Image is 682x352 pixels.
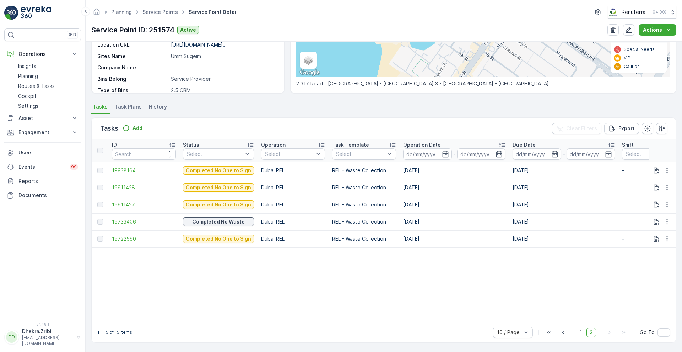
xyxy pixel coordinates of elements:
[640,329,655,336] span: Go To
[261,141,286,148] p: Operation
[18,178,78,185] p: Reports
[639,24,676,36] button: Actions
[513,148,561,160] input: dd/mm/yyyy
[4,322,81,326] span: v 1.48.1
[183,166,254,175] button: Completed No One to Sign
[171,87,277,94] p: 2.5 CBM
[97,64,168,71] p: Company Name
[97,202,103,207] div: Toggle Row Selected
[97,75,168,83] p: Bins Belong
[186,184,251,191] p: Completed No One to Sign
[15,61,81,71] a: Insights
[400,179,509,196] td: [DATE]
[624,64,640,69] p: Caution
[296,80,670,87] p: 2 317 Road - [GEOGRAPHIC_DATA] - [GEOGRAPHIC_DATA] 3 - [GEOGRAPHIC_DATA] - [GEOGRAPHIC_DATA]
[298,68,321,77] img: Google
[15,91,81,101] a: Cockpit
[112,201,176,208] a: 19911427
[186,235,251,242] p: Completed No One to Sign
[112,148,176,160] input: Search
[111,9,132,15] a: Planning
[566,125,597,132] p: Clear Filters
[329,213,400,230] td: REL - Waste Collection
[112,235,176,242] a: 19722590
[552,123,601,134] button: Clear Filters
[149,103,167,110] span: History
[624,47,655,52] p: Special Needs
[115,103,142,110] span: Task Plans
[400,213,509,230] td: [DATE]
[4,328,81,346] button: DDDhekra.Zribi[EMAIL_ADDRESS][DOMAIN_NAME]
[142,9,178,15] a: Service Points
[18,103,38,110] p: Settings
[97,87,168,94] p: Type of Bins
[183,183,254,192] button: Completed No One to Sign
[22,335,73,346] p: [EMAIL_ADDRESS][DOMAIN_NAME]
[171,64,277,71] p: -
[93,103,108,110] span: Tasks
[258,196,329,213] td: Dubai REL
[183,200,254,209] button: Completed No One to Sign
[4,125,81,140] button: Engagement
[112,218,176,225] a: 19733406
[329,230,400,247] td: REL - Waste Collection
[457,148,506,160] input: dd/mm/yyyy
[18,73,38,80] p: Planning
[100,124,118,133] p: Tasks
[187,151,243,158] p: Select
[4,47,81,61] button: Operations
[258,179,329,196] td: Dubai REL
[336,151,385,158] p: Select
[18,63,36,70] p: Insights
[22,328,73,335] p: Dhekra.Zribi
[18,163,65,170] p: Events
[97,41,168,48] p: Location URL
[329,196,400,213] td: REL - Waste Collection
[509,230,618,247] td: [DATE]
[21,6,51,20] img: logo_light-DOdMpM7g.png
[4,160,81,174] a: Events99
[265,151,314,158] p: Select
[18,93,37,100] p: Cockpit
[258,162,329,179] td: Dubai REL
[626,151,675,158] p: Select
[171,75,277,83] p: Service Provider
[301,52,316,68] a: Layers
[91,25,174,35] p: Service Point ID: 251574
[112,167,176,174] a: 19938164
[177,26,199,34] button: Active
[403,148,452,160] input: dd/mm/yyyy
[15,71,81,81] a: Planning
[171,53,277,60] p: Umm Suqeim
[4,146,81,160] a: Users
[97,236,103,242] div: Toggle Row Selected
[567,148,615,160] input: dd/mm/yyyy
[69,32,76,38] p: ⌘B
[97,330,132,335] p: 11-15 of 15 items
[112,184,176,191] a: 19911428
[186,167,251,174] p: Completed No One to Sign
[18,83,55,90] p: Routes & Tasks
[403,141,441,148] p: Operation Date
[120,124,145,132] button: Add
[400,162,509,179] td: [DATE]
[608,8,619,16] img: Screenshot_2024-07-26_at_13.33.01.png
[18,51,67,58] p: Operations
[4,111,81,125] button: Asset
[97,219,103,225] div: Toggle Row Selected
[643,26,662,33] p: Actions
[180,26,196,33] p: Active
[586,328,596,337] span: 2
[4,174,81,188] a: Reports
[192,218,245,225] p: Completed No Waste
[400,196,509,213] td: [DATE]
[618,125,635,132] p: Export
[622,9,645,16] p: Renuterra
[93,11,101,17] a: Homepage
[18,192,78,199] p: Documents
